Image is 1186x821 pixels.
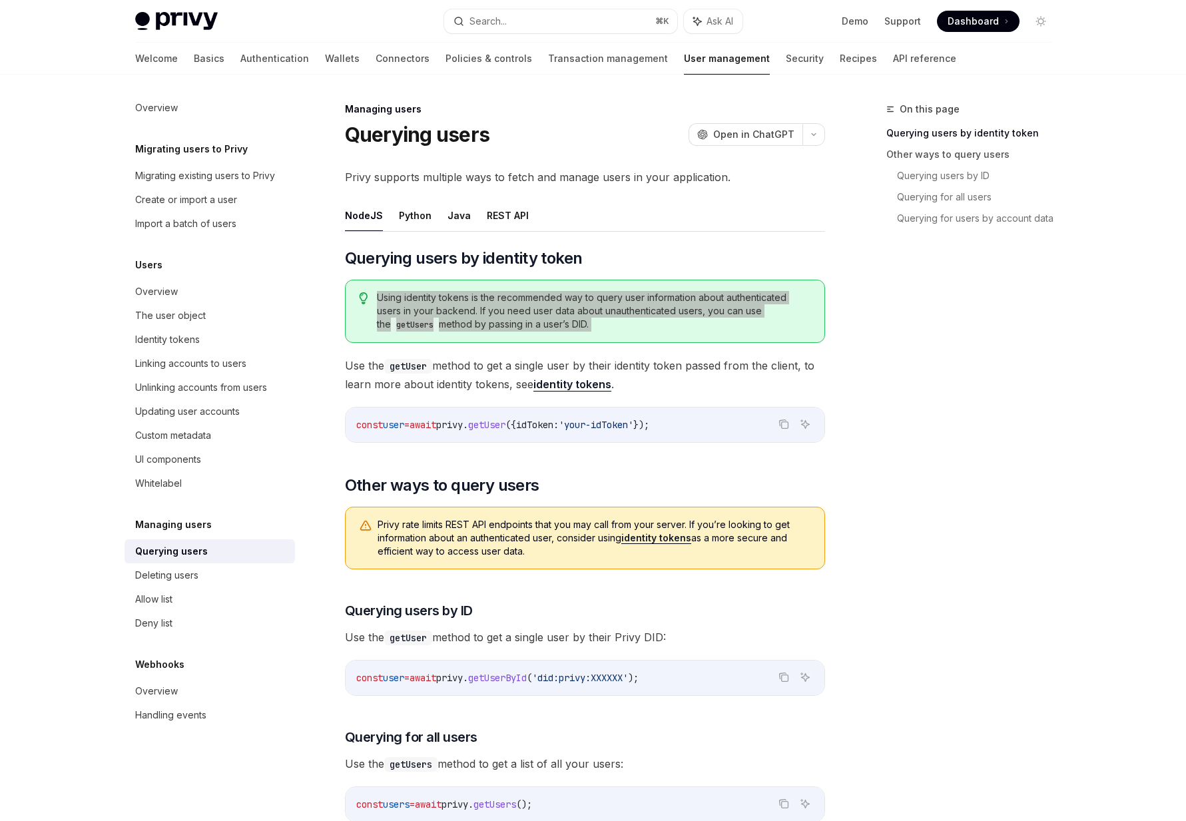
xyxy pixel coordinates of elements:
[404,419,410,431] span: =
[356,798,383,810] span: const
[900,101,960,117] span: On this page
[775,415,792,433] button: Copy the contents from the code block
[125,539,295,563] a: Querying users
[621,532,691,544] a: identity tokens
[532,672,628,684] span: 'did:privy:XXXXXX'
[468,672,527,684] span: getUserById
[135,308,206,324] div: The user object
[135,567,198,583] div: Deleting users
[384,631,432,645] code: getUser
[469,13,507,29] div: Search...
[125,164,295,188] a: Migrating existing users to Privy
[194,43,224,75] a: Basics
[135,141,248,157] h5: Migrating users to Privy
[135,615,172,631] div: Deny list
[684,9,742,33] button: Ask AI
[135,707,206,723] div: Handling events
[707,15,733,28] span: Ask AI
[775,669,792,686] button: Copy the contents from the code block
[345,248,583,269] span: Querying users by identity token
[893,43,956,75] a: API reference
[125,400,295,423] a: Updating user accounts
[135,475,182,491] div: Whitelabel
[384,757,438,772] code: getUsers
[345,728,477,746] span: Querying for all users
[135,216,236,232] div: Import a batch of users
[135,657,184,673] h5: Webhooks
[410,798,415,810] span: =
[359,292,368,304] svg: Tip
[125,376,295,400] a: Unlinking accounts from users
[345,628,825,647] span: Use the method to get a single user by their Privy DID:
[240,43,309,75] a: Authentication
[884,15,921,28] a: Support
[125,611,295,635] a: Deny list
[886,144,1062,165] a: Other ways to query users
[516,419,559,431] span: idToken:
[378,518,811,558] span: Privy rate limits REST API endpoints that you may call from your server. If you’re looking to get...
[135,332,200,348] div: Identity tokens
[383,672,404,684] span: user
[468,798,473,810] span: .
[359,519,372,533] svg: Warning
[125,703,295,727] a: Handling events
[684,43,770,75] a: User management
[533,378,611,392] a: identity tokens
[633,419,649,431] span: });
[628,672,639,684] span: );
[135,591,172,607] div: Allow list
[842,15,868,28] a: Demo
[345,200,383,231] button: NodeJS
[383,419,404,431] span: user
[468,419,505,431] span: getUser
[897,165,1062,186] a: Querying users by ID
[135,168,275,184] div: Migrating existing users to Privy
[445,43,532,75] a: Policies & controls
[384,359,432,374] code: getUser
[125,96,295,120] a: Overview
[135,284,178,300] div: Overview
[135,192,237,208] div: Create or import a user
[655,16,669,27] span: ⌘ K
[135,451,201,467] div: UI components
[345,475,539,496] span: Other ways to query users
[404,672,410,684] span: =
[383,798,410,810] span: users
[135,543,208,559] div: Querying users
[125,447,295,471] a: UI components
[125,423,295,447] a: Custom metadata
[487,200,529,231] button: REST API
[125,352,295,376] a: Linking accounts to users
[125,587,295,611] a: Allow list
[135,356,246,372] div: Linking accounts to users
[125,471,295,495] a: Whitelabel
[436,419,463,431] span: privy
[135,380,267,396] div: Unlinking accounts from users
[937,11,1020,32] a: Dashboard
[125,304,295,328] a: The user object
[897,186,1062,208] a: Querying for all users
[775,795,792,812] button: Copy the contents from the code block
[463,672,468,684] span: .
[135,257,162,273] h5: Users
[135,12,218,31] img: light logo
[559,419,633,431] span: 'your-idToken'
[796,415,814,433] button: Ask AI
[135,683,178,699] div: Overview
[345,123,490,146] h1: Querying users
[948,15,999,28] span: Dashboard
[442,798,468,810] span: privy
[463,419,468,431] span: .
[527,672,532,684] span: (
[345,754,825,773] span: Use the method to get a list of all your users:
[886,123,1062,144] a: Querying users by identity token
[345,168,825,186] span: Privy supports multiple ways to fetch and manage users in your application.
[125,563,295,587] a: Deleting users
[391,318,439,332] code: getUsers
[410,419,436,431] span: await
[135,100,178,116] div: Overview
[125,212,295,236] a: Import a batch of users
[345,601,473,620] span: Querying users by ID
[125,679,295,703] a: Overview
[796,795,814,812] button: Ask AI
